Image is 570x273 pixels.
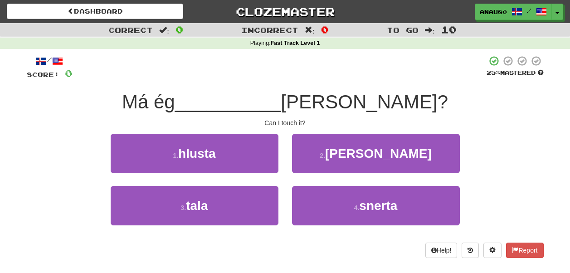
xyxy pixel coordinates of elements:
div: / [27,55,73,67]
div: Can I touch it? [27,118,544,127]
span: tala [186,199,208,213]
small: 2 . [320,152,325,159]
small: 1 . [173,152,178,159]
a: anau80 / [475,4,552,20]
span: 0 [175,24,183,35]
span: Má ég [122,91,175,112]
button: Round history (alt+y) [462,243,479,258]
button: 4.snerta [292,186,460,225]
span: : [305,26,315,34]
span: Correct [108,25,153,34]
span: 10 [441,24,457,35]
a: Dashboard [7,4,183,19]
span: snerta [359,199,397,213]
button: Report [506,243,543,258]
span: : [159,26,169,34]
button: 3.tala [111,186,278,225]
span: [PERSON_NAME] [325,146,432,161]
span: __________ [175,91,281,112]
span: anau80 [480,8,507,16]
div: Mastered [487,69,544,77]
button: 2.[PERSON_NAME] [292,134,460,173]
span: / [527,7,531,14]
button: 1.hlusta [111,134,278,173]
span: To go [387,25,419,34]
a: Clozemaster [197,4,373,19]
span: Score: [27,71,59,78]
button: Help! [425,243,458,258]
span: Incorrect [241,25,298,34]
span: [PERSON_NAME]? [281,91,448,112]
span: 25 % [487,69,500,76]
strong: Fast Track Level 1 [271,40,320,46]
span: hlusta [178,146,215,161]
span: 0 [65,68,73,79]
small: 4 . [354,204,360,211]
small: 3 . [181,204,186,211]
span: : [425,26,435,34]
span: 0 [321,24,329,35]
